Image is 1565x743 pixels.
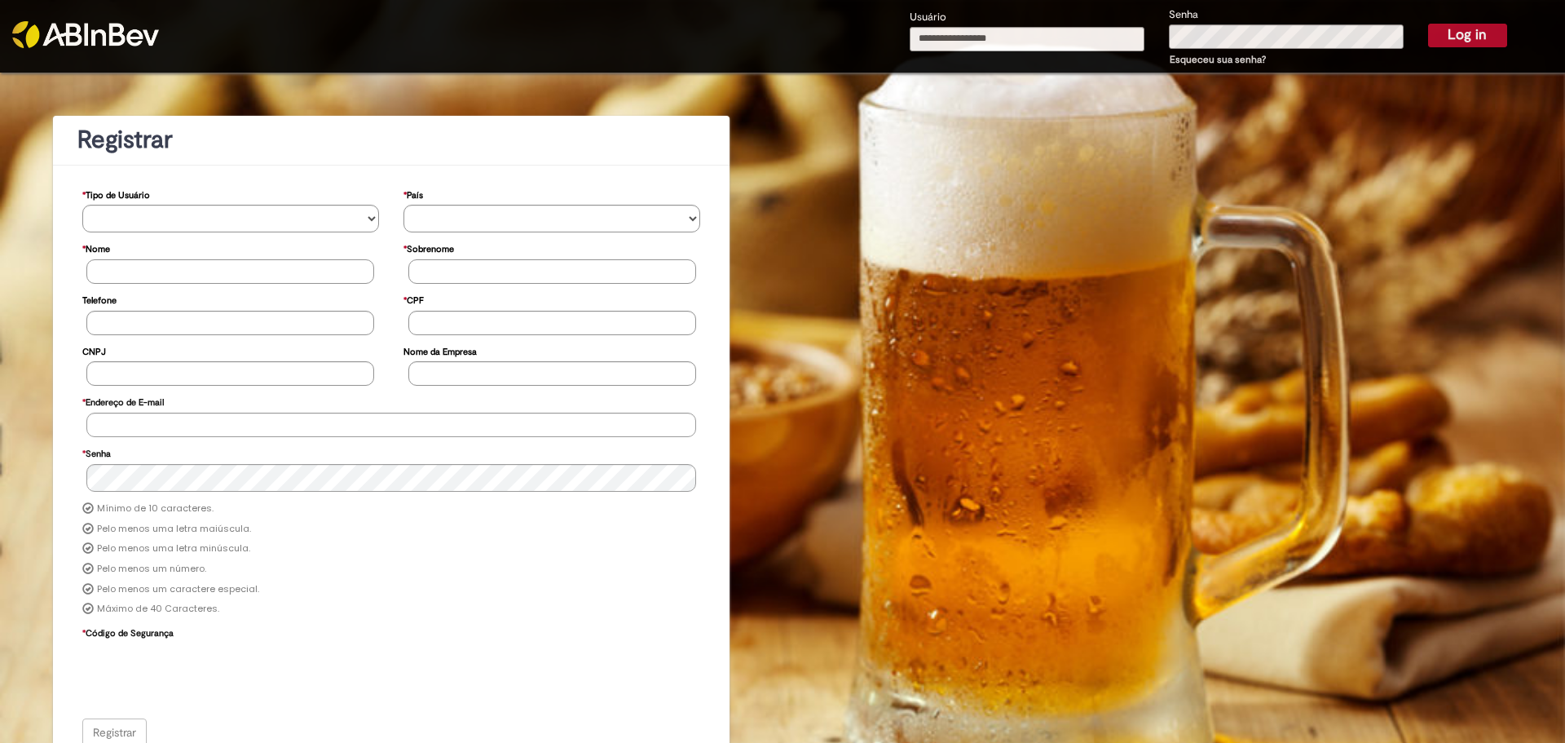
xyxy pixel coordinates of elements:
label: CPF [403,287,424,311]
label: Senha [82,440,111,464]
label: Mínimo de 10 caracteres. [97,502,214,515]
label: Senha [1169,7,1198,23]
button: Log in [1428,24,1507,46]
label: Máximo de 40 Caracteres. [97,603,219,616]
label: Sobrenome [403,236,454,259]
label: País [403,182,423,206]
label: Tipo de Usuário [82,182,150,206]
label: Usuário [910,10,946,25]
label: Telefone [82,287,117,311]
label: Nome [82,236,110,259]
label: Pelo menos um número. [97,563,206,576]
iframe: reCAPTCHA [86,643,334,707]
label: Código de Segurança [82,620,174,643]
label: CNPJ [82,338,106,362]
label: Pelo menos uma letra maiúscula. [97,523,251,536]
label: Endereço de E-mail [82,389,164,413]
label: Pelo menos um caractere especial. [97,583,259,596]
a: Esqueceu sua senha? [1170,53,1266,66]
label: Nome da Empresa [403,338,477,362]
h1: Registrar [77,126,705,153]
label: Pelo menos uma letra minúscula. [97,542,250,555]
img: ABInbev-white.png [12,21,159,48]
